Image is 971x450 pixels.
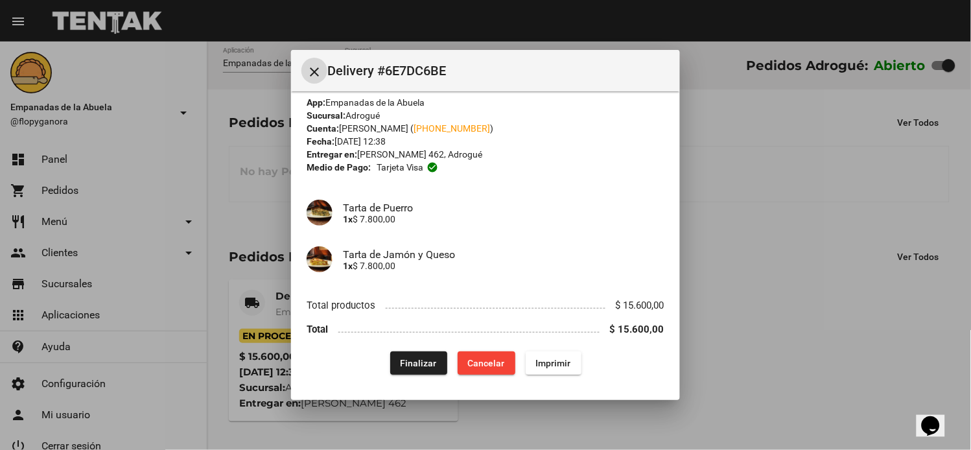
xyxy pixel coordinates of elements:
[307,109,664,122] div: Adrogué
[390,351,447,375] button: Finalizar
[307,136,334,147] strong: Fecha:
[307,122,664,135] div: [PERSON_NAME] ( )
[414,123,490,134] a: [PHONE_NUMBER]
[917,398,958,437] iframe: chat widget
[468,358,505,368] span: Cancelar
[307,97,325,108] strong: App:
[307,64,322,80] mat-icon: Cerrar
[307,246,333,272] img: 9587f116-2e70-48e7-a2c8-a67030c5b5d9.jpg
[327,60,670,81] span: Delivery #6E7DC6BE
[307,200,333,226] img: dad15718-0ee0-4a41-8cf1-586c9a7e8e16.jpg
[427,161,439,173] mat-icon: check_circle
[307,149,357,160] strong: Entregar en:
[343,214,353,224] b: 1x
[343,261,664,271] p: $ 7.800,00
[307,317,664,341] li: Total $ 15.600,00
[307,293,664,317] li: Total productos $ 15.600,00
[307,148,664,161] div: [PERSON_NAME] 462, Adrogué
[401,358,437,368] span: Finalizar
[307,110,345,121] strong: Sucursal:
[301,58,327,84] button: Cerrar
[343,214,664,224] p: $ 7.800,00
[343,202,664,214] h4: Tarta de Puerro
[307,161,371,174] strong: Medio de Pago:
[377,161,424,174] span: Tarjeta visa
[343,261,353,271] b: 1x
[307,123,339,134] strong: Cuenta:
[526,351,581,375] button: Imprimir
[536,358,571,368] span: Imprimir
[458,351,515,375] button: Cancelar
[343,248,664,261] h4: Tarta de Jamón y Queso
[307,96,664,109] div: Empanadas de la Abuela
[307,135,664,148] div: [DATE] 12:38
